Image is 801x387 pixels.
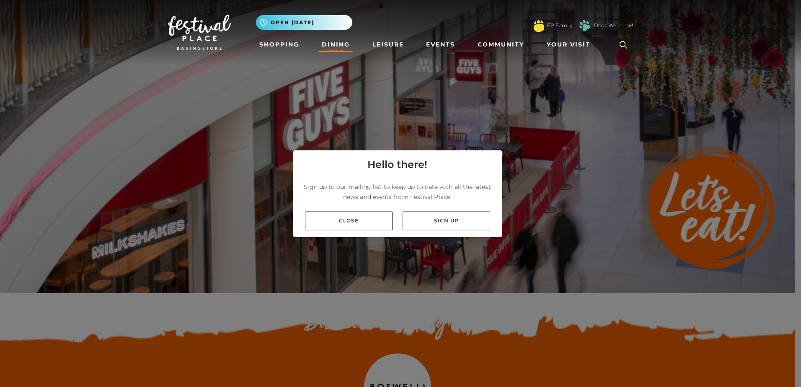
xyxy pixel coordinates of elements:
[367,157,427,172] h4: Hello there!
[547,22,572,29] a: FP Family
[256,37,302,52] a: Shopping
[256,15,352,30] button: Open [DATE]
[369,37,407,52] a: Leisure
[474,37,527,52] a: Community
[403,212,490,230] a: Sign up
[547,40,590,49] span: Your Visit
[423,37,458,52] a: Events
[305,212,393,230] a: Close
[168,15,231,50] img: Festival Place Logo
[300,182,495,202] p: Sign up to our mailing list to keep up to date with all the latest news and events from Festival ...
[271,19,314,26] span: Open [DATE]
[594,22,633,29] a: Dogs Welcome!
[318,37,353,52] a: Dining
[543,37,598,52] a: Your Visit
